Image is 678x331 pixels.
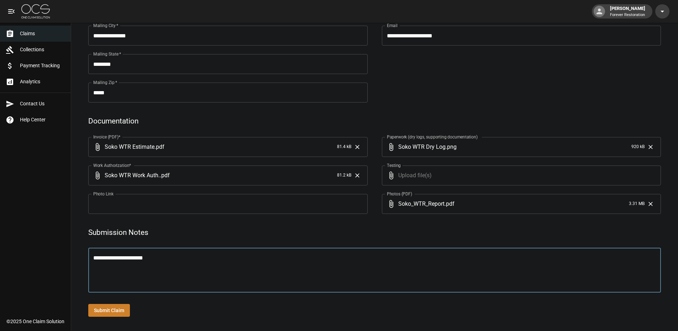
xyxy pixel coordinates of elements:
[398,200,445,208] span: Soko_WTR_Report
[387,162,401,168] label: Testing
[610,12,645,18] p: Forever Restoration
[21,4,50,19] img: ocs-logo-white-transparent.png
[446,143,457,151] span: . png
[20,78,65,85] span: Analytics
[337,143,351,151] span: 81.4 kB
[154,143,164,151] span: . pdf
[645,142,656,152] button: Clear
[445,200,454,208] span: . pdf
[352,142,363,152] button: Clear
[352,170,363,181] button: Clear
[607,5,648,18] div: [PERSON_NAME]
[398,165,642,185] span: Upload file(s)
[160,171,170,179] span: . pdf
[93,162,131,168] label: Work Authorization*
[4,4,19,19] button: open drawer
[387,191,412,197] label: Photos (PDF)
[337,172,351,179] span: 81.2 kB
[20,116,65,124] span: Help Center
[20,100,65,107] span: Contact Us
[20,46,65,53] span: Collections
[645,199,656,209] button: Clear
[93,191,114,197] label: Photo Link
[93,79,117,85] label: Mailing Zip
[105,143,154,151] span: Soko WTR Estimate
[631,143,645,151] span: 920 kB
[93,22,119,28] label: Mailing City
[93,51,121,57] label: Mailing State
[387,22,398,28] label: Email
[93,134,121,140] label: Invoice (PDF)*
[20,62,65,69] span: Payment Tracking
[629,200,645,207] span: 3.31 MB
[6,318,64,325] div: © 2025 One Claim Solution
[398,143,446,151] span: Soko WTR Dry Log
[88,304,130,317] button: Submit Claim
[105,171,160,179] span: Soko WTR Work Auth.
[387,134,478,140] label: Paperwork (dry logs, supporting documentation)
[20,30,65,37] span: Claims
